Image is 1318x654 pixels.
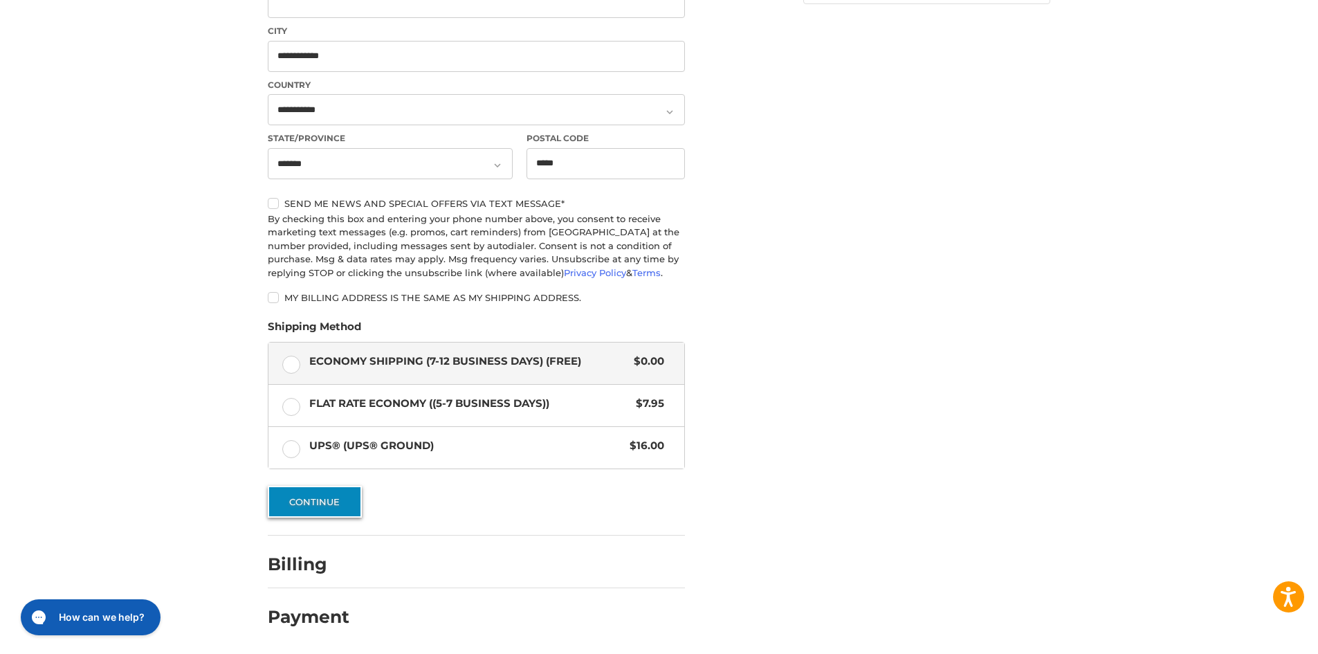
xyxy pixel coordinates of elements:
[268,198,685,209] label: Send me news and special offers via text message*
[268,212,685,280] div: By checking this box and entering your phone number above, you consent to receive marketing text ...
[623,438,664,454] span: $16.00
[268,319,361,341] legend: Shipping Method
[309,438,623,454] span: UPS® (UPS® Ground)
[268,486,362,518] button: Continue
[309,396,630,412] span: Flat Rate Economy ((5-7 Business Days))
[564,267,626,278] a: Privacy Policy
[268,132,513,145] label: State/Province
[268,554,349,575] h2: Billing
[268,25,685,37] label: City
[268,606,349,628] h2: Payment
[14,594,165,640] iframe: Gorgias live chat messenger
[309,354,628,370] span: Economy Shipping (7-12 Business Days) (Free)
[627,354,664,370] span: $0.00
[268,292,685,303] label: My billing address is the same as my shipping address.
[629,396,664,412] span: $7.95
[632,267,661,278] a: Terms
[268,79,685,91] label: Country
[527,132,686,145] label: Postal Code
